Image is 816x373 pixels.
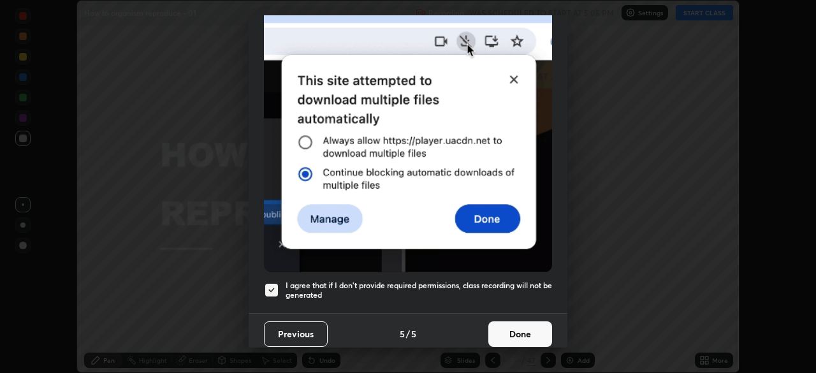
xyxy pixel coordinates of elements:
h4: 5 [411,327,416,340]
h5: I agree that if I don't provide required permissions, class recording will not be generated [286,281,552,300]
button: Previous [264,321,328,347]
button: Done [488,321,552,347]
h4: 5 [400,327,405,340]
h4: / [406,327,410,340]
